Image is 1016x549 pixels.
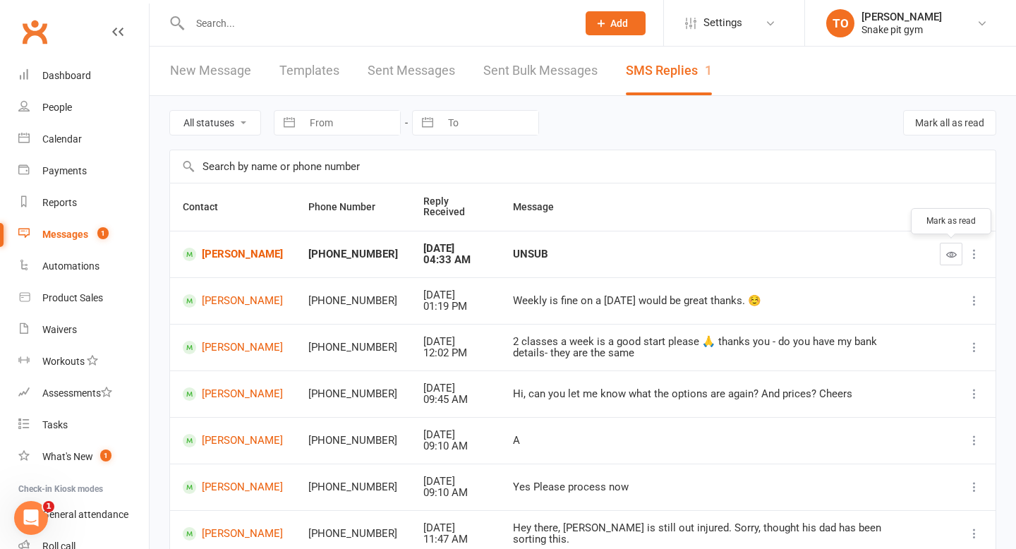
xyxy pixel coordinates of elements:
[423,254,488,266] div: 04:33 AM
[308,248,398,260] div: [PHONE_NUMBER]
[610,18,628,29] span: Add
[411,183,500,231] th: Reply Received
[500,183,927,231] th: Message
[42,387,112,399] div: Assessments
[18,314,149,346] a: Waivers
[183,481,283,494] a: [PERSON_NAME]
[183,294,283,308] a: [PERSON_NAME]
[170,150,996,183] input: Search by name or phone number
[42,260,99,272] div: Automations
[440,111,538,135] input: To
[513,248,914,260] div: UNSUB
[18,499,149,531] a: General attendance kiosk mode
[513,295,914,307] div: Weekly is fine on a [DATE] would be great thanks. ☺️
[308,295,398,307] div: [PHONE_NUMBER]
[483,47,598,95] a: Sent Bulk Messages
[513,336,914,359] div: 2 classes a week is a good start please 🙏 thanks you - do you have my bank details- they are the ...
[18,123,149,155] a: Calendar
[705,63,712,78] div: 1
[42,229,88,240] div: Messages
[14,501,48,535] iframe: Intercom live chat
[183,248,283,261] a: [PERSON_NAME]
[17,14,52,49] a: Clubworx
[18,92,149,123] a: People
[42,70,91,81] div: Dashboard
[513,522,914,545] div: Hey there, [PERSON_NAME] is still out injured. Sorry, thought his dad has been sorting this.
[18,251,149,282] a: Automations
[703,7,742,39] span: Settings
[423,440,488,452] div: 09:10 AM
[42,451,93,462] div: What's New
[423,394,488,406] div: 09:45 AM
[183,527,283,541] a: [PERSON_NAME]
[861,23,942,36] div: Snake pit gym
[170,183,296,231] th: Contact
[423,487,488,499] div: 09:10 AM
[423,347,488,359] div: 12:02 PM
[42,509,128,520] div: General attendance
[513,435,914,447] div: A
[423,289,488,301] div: [DATE]
[18,60,149,92] a: Dashboard
[183,341,283,354] a: [PERSON_NAME]
[423,476,488,488] div: [DATE]
[18,409,149,441] a: Tasks
[903,110,996,135] button: Mark all as read
[423,382,488,394] div: [DATE]
[308,528,398,540] div: [PHONE_NUMBER]
[97,227,109,239] span: 1
[183,387,283,401] a: [PERSON_NAME]
[18,346,149,378] a: Workouts
[308,342,398,354] div: [PHONE_NUMBER]
[42,165,87,176] div: Payments
[368,47,455,95] a: Sent Messages
[586,11,646,35] button: Add
[279,47,339,95] a: Templates
[423,522,488,534] div: [DATE]
[42,419,68,430] div: Tasks
[43,501,54,512] span: 1
[513,388,914,400] div: Hi, can you let me know what the options are again? And prices? Cheers
[423,301,488,313] div: 01:19 PM
[423,533,488,545] div: 11:47 AM
[18,187,149,219] a: Reports
[18,441,149,473] a: What's New1
[861,11,942,23] div: [PERSON_NAME]
[42,197,77,208] div: Reports
[100,450,111,461] span: 1
[308,388,398,400] div: [PHONE_NUMBER]
[18,378,149,409] a: Assessments
[42,356,85,367] div: Workouts
[423,429,488,441] div: [DATE]
[42,133,82,145] div: Calendar
[18,155,149,187] a: Payments
[308,481,398,493] div: [PHONE_NUMBER]
[513,481,914,493] div: Yes Please process now
[308,435,398,447] div: [PHONE_NUMBER]
[183,434,283,447] a: [PERSON_NAME]
[170,47,251,95] a: New Message
[18,282,149,314] a: Product Sales
[626,47,712,95] a: SMS Replies1
[296,183,411,231] th: Phone Number
[42,292,103,303] div: Product Sales
[423,243,488,255] div: [DATE]
[423,336,488,348] div: [DATE]
[42,102,72,113] div: People
[186,13,567,33] input: Search...
[42,324,77,335] div: Waivers
[18,219,149,251] a: Messages 1
[302,111,400,135] input: From
[826,9,854,37] div: TO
